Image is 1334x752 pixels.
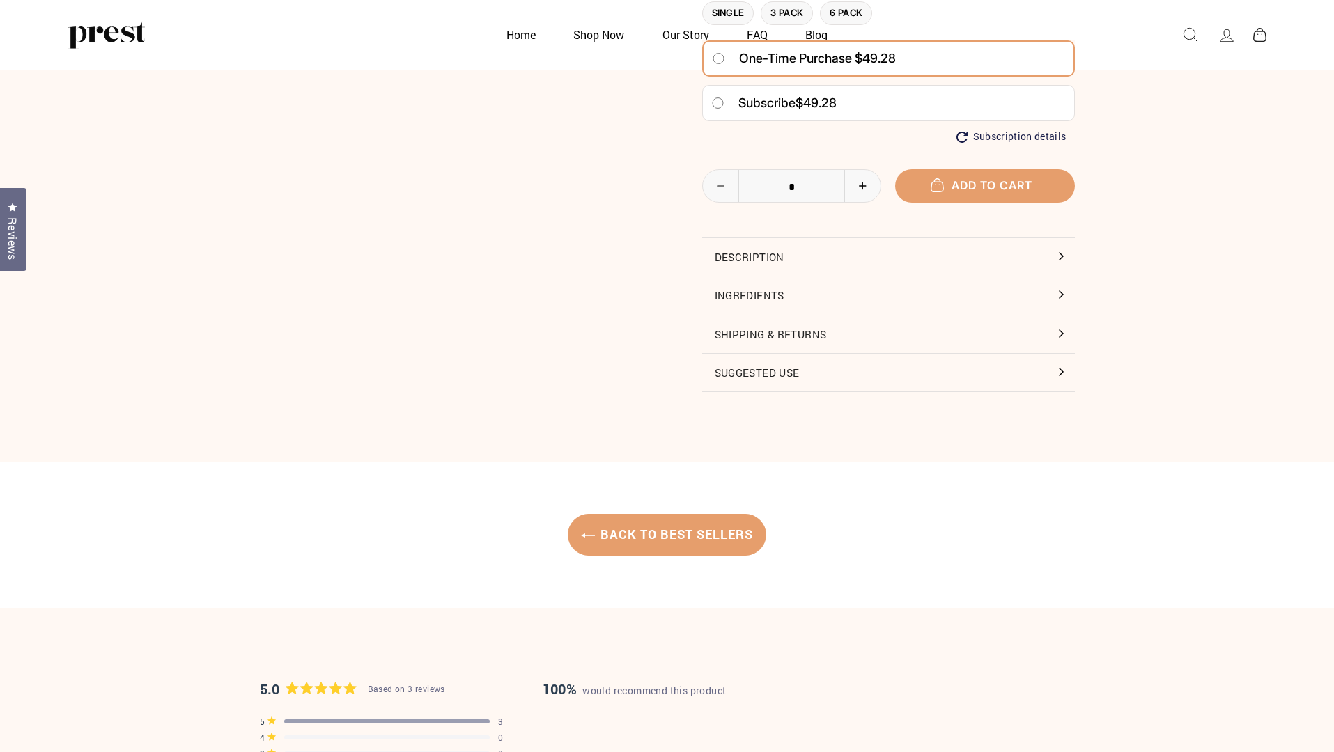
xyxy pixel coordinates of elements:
[582,684,726,697] span: would recommend this product
[895,169,1075,202] button: Add to cart
[820,1,872,26] label: 6 Pack
[739,46,896,71] span: One-time purchase $49.28
[796,95,837,110] span: $49.28
[702,1,754,26] label: Single
[260,733,265,742] span: 4
[543,680,577,698] strong: 100%
[702,238,1075,276] button: Description
[498,733,503,742] div: 0
[938,178,1032,192] span: Add to cart
[68,21,145,49] img: PREST ORGANICS
[556,21,642,48] a: Shop Now
[711,97,724,109] input: Subscribe$49.28
[260,677,280,700] span: 5.0
[702,276,1075,314] button: Ingredients
[568,514,766,556] a: Back to Best Sellers
[738,95,796,110] span: Subscribe
[489,21,553,48] a: Home
[260,717,265,726] span: 5
[956,131,1067,143] button: Subscription details
[973,131,1067,143] span: Subscription details
[844,170,881,202] button: Increase item quantity by one
[3,217,22,260] span: Reviews
[489,21,846,48] ul: Primary
[761,1,813,26] label: 3 Pack
[703,170,739,202] button: Reduce item quantity by one
[702,315,1075,353] button: Shipping & Returns
[712,53,725,64] input: One-time purchase $49.28
[645,21,727,48] a: Our Story
[702,354,1075,391] button: Suggested Use
[498,717,503,726] div: 3
[368,682,445,696] div: Based on 3 reviews
[703,170,881,203] input: quantity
